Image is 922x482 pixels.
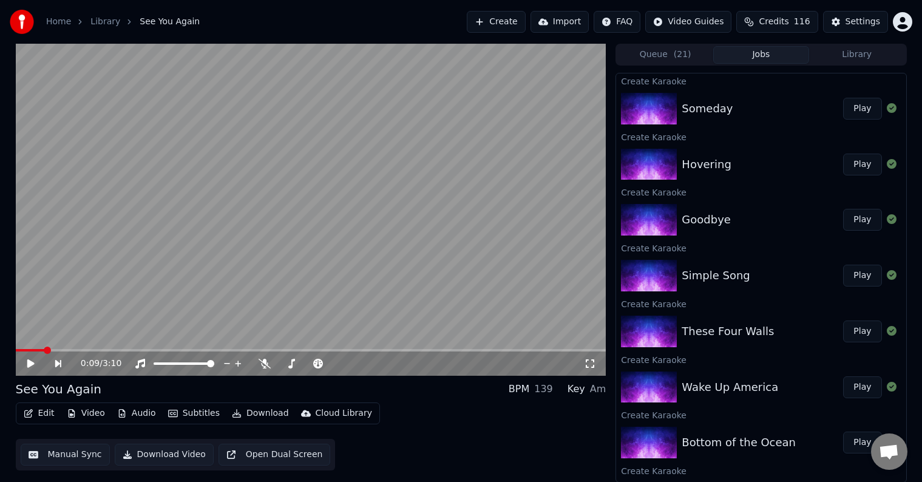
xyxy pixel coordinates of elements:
div: These Four Walls [682,323,774,340]
div: Create Karaoke [616,185,906,199]
button: Video [62,405,110,422]
div: Cloud Library [316,407,372,419]
button: Credits116 [736,11,818,33]
div: Create Karaoke [616,463,906,478]
button: Queue [617,46,713,64]
div: Goodbye [682,211,731,228]
div: Create Karaoke [616,129,906,144]
span: ( 21 ) [674,49,691,61]
button: Library [809,46,905,64]
button: FAQ [594,11,640,33]
span: 3:10 [103,358,121,370]
button: Download Video [115,444,214,466]
div: Create Karaoke [616,407,906,422]
img: youka [10,10,34,34]
span: See You Again [140,16,200,28]
div: Bottom of the Ocean [682,434,796,451]
button: Edit [19,405,59,422]
button: Create [467,11,526,33]
div: Create Karaoke [616,352,906,367]
button: Play [843,209,881,231]
button: Video Guides [645,11,731,33]
span: 116 [794,16,810,28]
div: Create Karaoke [616,73,906,88]
div: Simple Song [682,267,750,284]
a: Library [90,16,120,28]
button: Play [843,376,881,398]
div: Am [590,382,606,396]
button: Play [843,154,881,175]
nav: breadcrumb [46,16,200,28]
div: Wake Up America [682,379,778,396]
a: Open chat [871,433,907,470]
div: Create Karaoke [616,296,906,311]
button: Play [843,321,881,342]
button: Open Dual Screen [219,444,331,466]
div: Hovering [682,156,731,173]
button: Play [843,265,881,287]
button: Play [843,432,881,453]
div: Someday [682,100,733,117]
div: / [81,358,110,370]
button: Import [530,11,589,33]
div: See You Again [16,381,101,398]
div: Create Karaoke [616,240,906,255]
span: 0:09 [81,358,100,370]
div: Settings [846,16,880,28]
button: Subtitles [163,405,225,422]
button: Download [227,405,294,422]
div: Key [568,382,585,396]
button: Jobs [713,46,809,64]
button: Play [843,98,881,120]
button: Manual Sync [21,444,110,466]
div: 139 [534,382,553,396]
button: Settings [823,11,888,33]
button: Audio [112,405,161,422]
span: Credits [759,16,788,28]
div: BPM [509,382,529,396]
a: Home [46,16,71,28]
